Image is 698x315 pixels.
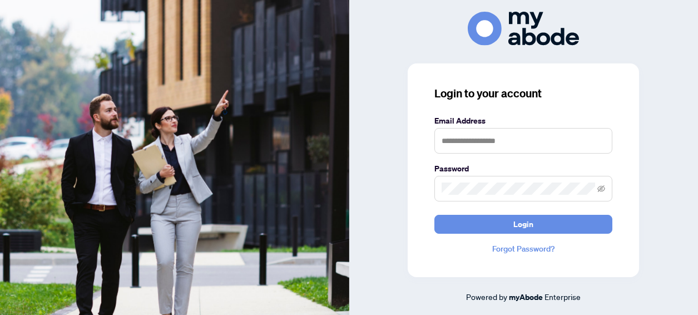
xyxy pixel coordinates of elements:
[434,115,612,127] label: Email Address
[597,185,605,193] span: eye-invisible
[434,86,612,101] h3: Login to your account
[434,243,612,255] a: Forgot Password?
[509,291,543,303] a: myAbode
[434,215,612,234] button: Login
[544,292,581,302] span: Enterprise
[434,163,612,175] label: Password
[466,292,507,302] span: Powered by
[513,215,533,233] span: Login
[468,12,579,46] img: ma-logo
